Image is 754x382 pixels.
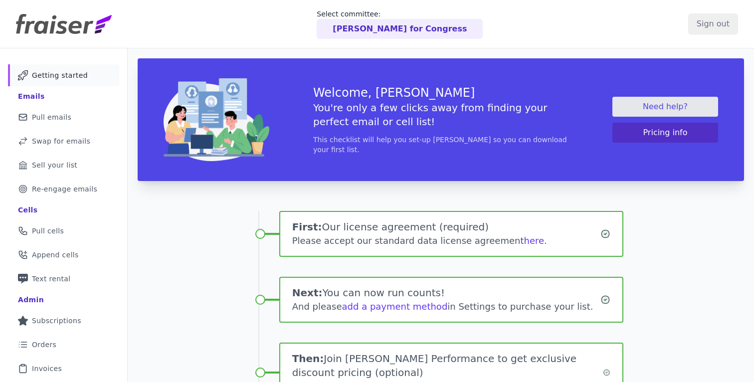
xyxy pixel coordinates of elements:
span: Swap for emails [32,136,90,146]
h1: Join [PERSON_NAME] Performance to get exclusive discount pricing (optional) [292,352,603,380]
a: Getting started [8,64,119,86]
img: img [164,78,269,161]
input: Sign out [688,13,738,34]
p: Select committee: [317,9,483,19]
a: Invoices [8,358,119,380]
h1: You can now run counts! [292,286,601,300]
button: Pricing info [612,123,718,143]
a: Text rental [8,268,119,290]
p: [PERSON_NAME] for Congress [333,23,467,35]
h5: You're only a few clicks away from finding your perfect email or cell list! [313,101,568,129]
div: Please accept our standard data license agreement [292,234,601,248]
span: Pull cells [32,226,64,236]
span: Getting started [32,70,88,80]
a: Subscriptions [8,310,119,332]
span: First: [292,221,322,233]
span: Then: [292,353,324,365]
span: Subscriptions [32,316,81,326]
span: Sell your list [32,160,77,170]
div: Cells [18,205,37,215]
span: Invoices [32,364,62,374]
a: add a payment method [342,301,448,312]
div: Admin [18,295,44,305]
span: Append cells [32,250,79,260]
p: This checklist will help you set-up [PERSON_NAME] so you can download your first list. [313,135,568,155]
div: And please in Settings to purchase your list. [292,300,601,314]
span: Re-engage emails [32,184,97,194]
a: Pull cells [8,220,119,242]
a: Re-engage emails [8,178,119,200]
span: Text rental [32,274,71,284]
h1: Our license agreement (required) [292,220,601,234]
span: Next: [292,287,323,299]
a: Need help? [612,97,718,117]
span: Orders [32,340,56,350]
a: Select committee: [PERSON_NAME] for Congress [317,9,483,39]
img: Fraiser Logo [16,14,112,34]
h3: Welcome, [PERSON_NAME] [313,85,568,101]
div: Emails [18,91,45,101]
a: Orders [8,334,119,356]
a: Sell your list [8,154,119,176]
a: Swap for emails [8,130,119,152]
a: Append cells [8,244,119,266]
a: Pull emails [8,106,119,128]
span: Pull emails [32,112,71,122]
